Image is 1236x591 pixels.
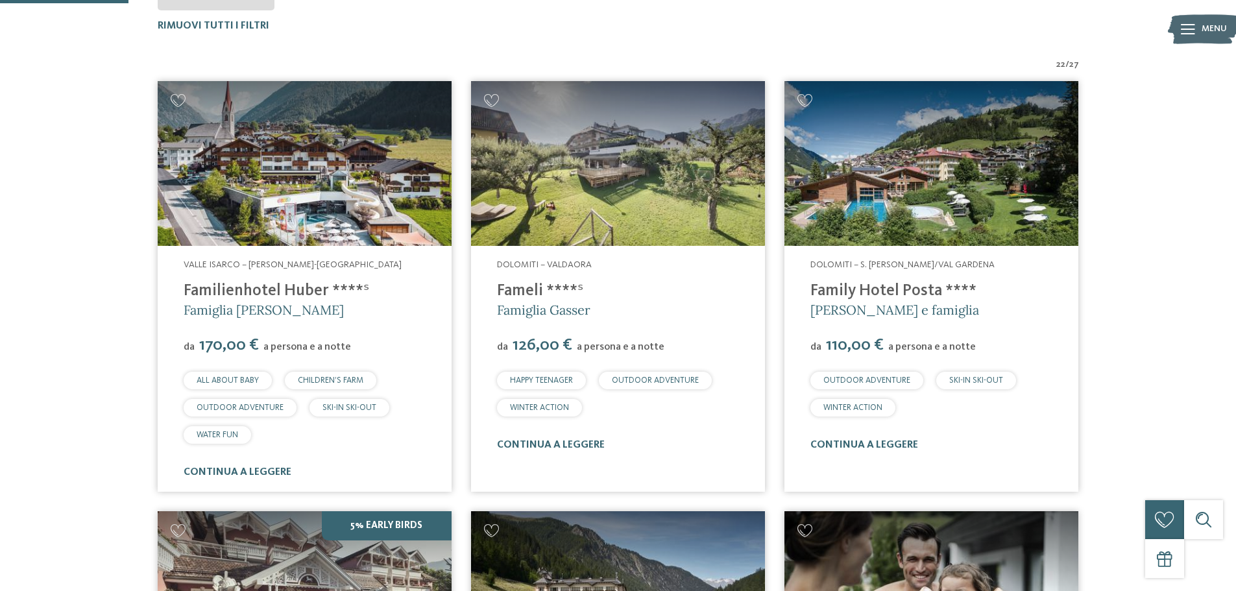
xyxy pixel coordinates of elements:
span: 110,00 € [823,337,887,354]
span: [PERSON_NAME] e famiglia [810,302,979,318]
img: Cercate un hotel per famiglie? Qui troverete solo i migliori! [784,81,1078,247]
span: 22 [1056,58,1065,71]
span: OUTDOOR ADVENTURE [612,376,699,385]
span: a persona e a notte [577,342,664,352]
span: OUTDOOR ADVENTURE [197,404,284,412]
span: OUTDOOR ADVENTURE [823,376,910,385]
span: a persona e a notte [888,342,976,352]
span: Rimuovi tutti i filtri [158,21,269,31]
span: Famiglia [PERSON_NAME] [184,302,344,318]
a: Familienhotel Huber ****ˢ [184,283,369,299]
img: Cercate un hotel per famiglie? Qui troverete solo i migliori! [158,81,452,247]
a: continua a leggere [810,440,918,450]
span: WINTER ACTION [823,404,882,412]
a: Family Hotel Posta **** [810,283,976,299]
span: da [497,342,508,352]
span: WINTER ACTION [510,404,569,412]
span: 126,00 € [509,337,576,354]
span: WATER FUN [197,431,238,439]
span: Valle Isarco – [PERSON_NAME]-[GEOGRAPHIC_DATA] [184,260,402,269]
span: Dolomiti – S. [PERSON_NAME]/Val Gardena [810,260,995,269]
span: Dolomiti – Valdaora [497,260,592,269]
span: a persona e a notte [263,342,351,352]
span: 27 [1069,58,1079,71]
span: Famiglia Gasser [497,302,590,318]
span: HAPPY TEENAGER [510,376,573,385]
span: ALL ABOUT BABY [197,376,259,385]
span: da [810,342,821,352]
span: SKI-IN SKI-OUT [322,404,376,412]
a: continua a leggere [184,467,291,477]
span: da [184,342,195,352]
img: Cercate un hotel per famiglie? Qui troverete solo i migliori! [471,81,765,247]
a: continua a leggere [497,440,605,450]
span: 170,00 € [196,337,262,354]
span: CHILDREN’S FARM [298,376,363,385]
span: / [1065,58,1069,71]
span: SKI-IN SKI-OUT [949,376,1003,385]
